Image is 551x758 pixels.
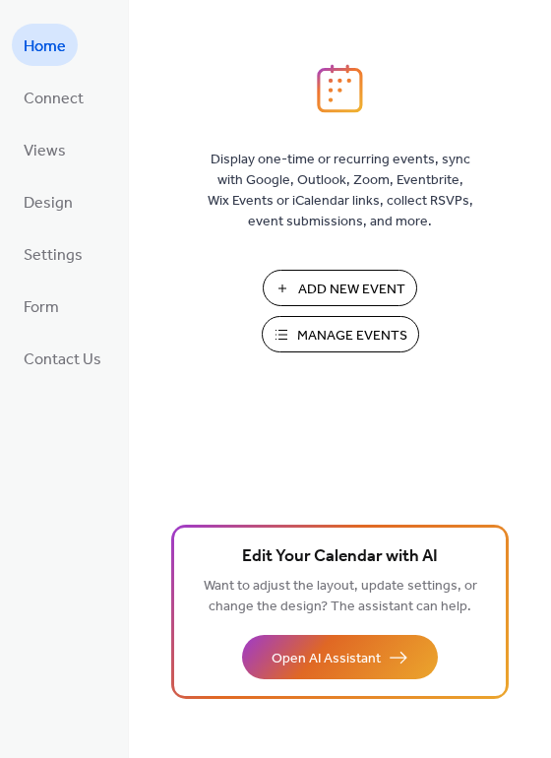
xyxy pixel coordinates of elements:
span: Design [24,188,73,219]
img: logo_icon.svg [317,64,362,113]
button: Add New Event [263,270,417,306]
span: Want to adjust the layout, update settings, or change the design? The assistant can help. [204,573,477,620]
button: Open AI Assistant [242,635,438,679]
span: Manage Events [297,326,407,347]
a: Contact Us [12,337,113,379]
span: Add New Event [298,280,405,300]
span: Views [24,136,66,166]
span: Connect [24,84,84,114]
button: Manage Events [262,316,419,352]
span: Contact Us [24,345,101,375]
a: Views [12,128,78,170]
span: Settings [24,240,83,271]
a: Settings [12,232,94,275]
span: Open AI Assistant [272,649,381,669]
a: Form [12,284,71,327]
span: Form [24,292,59,323]
a: Home [12,24,78,66]
span: Edit Your Calendar with AI [242,543,438,571]
a: Connect [12,76,95,118]
span: Home [24,32,66,62]
span: Display one-time or recurring events, sync with Google, Outlook, Zoom, Eventbrite, Wix Events or ... [208,150,473,232]
a: Design [12,180,85,222]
